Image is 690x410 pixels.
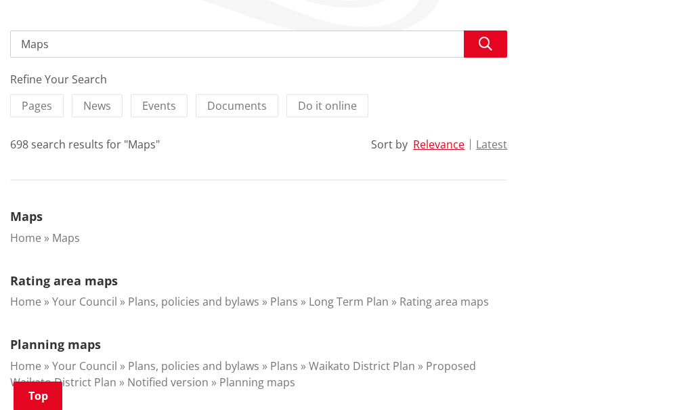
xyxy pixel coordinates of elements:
[14,382,62,410] a: Top
[22,98,52,113] span: Pages
[10,336,101,352] a: Planning maps
[219,375,295,390] a: Planning maps
[628,353,676,402] iframe: Messenger Launcher
[476,138,507,150] button: Latest
[298,98,357,113] span: Do it online
[128,294,259,309] a: Plans, policies and bylaws
[309,294,389,309] a: Long Term Plan
[309,358,415,373] a: Waikato District Plan
[52,358,117,373] a: Your Council
[10,358,41,373] a: Home
[371,136,408,152] div: Sort by
[10,208,43,224] a: Maps
[10,230,41,245] a: Home
[52,294,117,309] a: Your Council
[127,375,209,390] a: Notified version
[128,358,259,373] a: Plans, policies and bylaws
[10,71,507,87] div: Refine Your Search
[413,138,465,150] button: Relevance
[142,98,176,113] span: Events
[10,30,507,58] input: Search input
[10,272,118,289] a: Rating area maps
[400,294,489,309] a: Rating area maps
[10,136,160,152] div: 698 search results for "Maps"
[270,358,298,373] a: Plans
[52,230,80,245] a: Maps
[10,358,476,390] a: Proposed Waikato District Plan
[270,294,298,309] a: Plans
[10,294,41,309] a: Home
[83,98,111,113] span: News
[207,98,267,113] span: Documents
